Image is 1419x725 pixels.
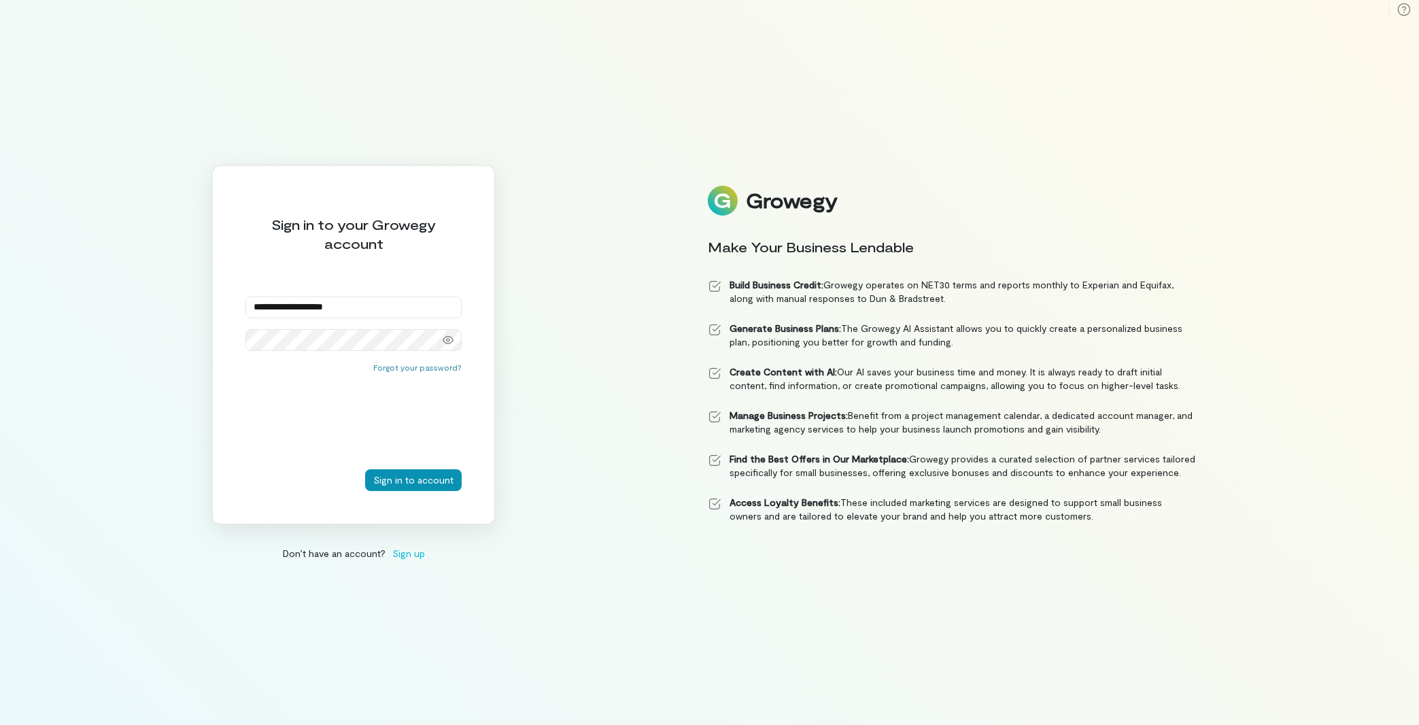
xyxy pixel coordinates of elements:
strong: Access Loyalty Benefits: [730,496,840,508]
div: Don’t have an account? [212,546,495,560]
span: Sign up [392,546,425,560]
strong: Generate Business Plans: [730,322,841,334]
button: Forgot your password? [373,362,462,373]
li: Our AI saves your business time and money. It is always ready to draft initial content, find info... [708,365,1196,392]
strong: Find the Best Offers in Our Marketplace: [730,453,909,465]
div: Growegy [746,189,837,212]
button: Sign in to account [365,469,462,491]
div: Sign in to your Growegy account [245,215,462,253]
li: The Growegy AI Assistant allows you to quickly create a personalized business plan, positioning y... [708,322,1196,349]
strong: Build Business Credit: [730,279,823,290]
strong: Manage Business Projects: [730,409,848,421]
li: Benefit from a project management calendar, a dedicated account manager, and marketing agency ser... [708,409,1196,436]
div: Make Your Business Lendable [708,237,1196,256]
img: Logo [708,186,738,216]
li: These included marketing services are designed to support small business owners and are tailored ... [708,496,1196,523]
li: Growegy provides a curated selection of partner services tailored specifically for small business... [708,452,1196,479]
strong: Create Content with AI: [730,366,837,377]
li: Growegy operates on NET30 terms and reports monthly to Experian and Equifax, along with manual re... [708,278,1196,305]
